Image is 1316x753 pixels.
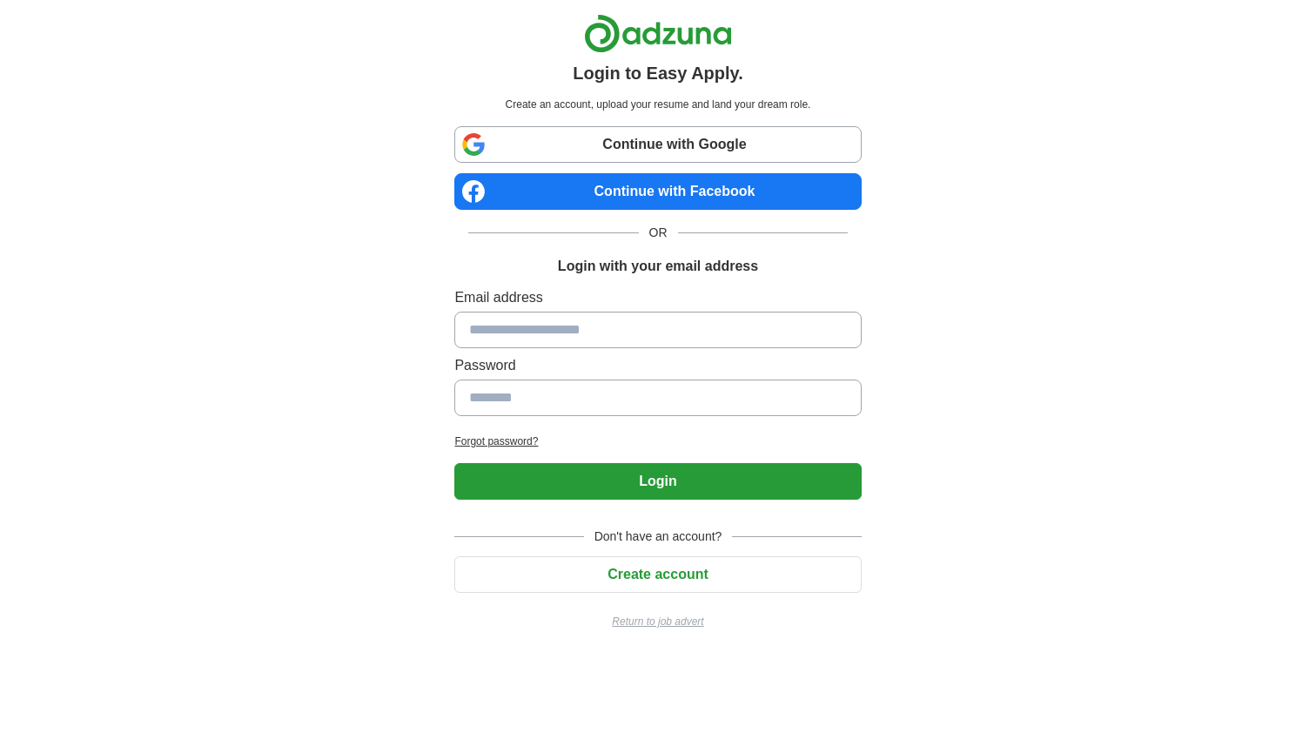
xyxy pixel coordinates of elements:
[584,14,732,53] img: Adzuna logo
[454,556,861,593] button: Create account
[454,355,861,376] label: Password
[454,567,861,582] a: Create account
[584,528,733,546] span: Don't have an account?
[454,614,861,629] a: Return to job advert
[639,224,678,242] span: OR
[454,287,861,308] label: Email address
[454,126,861,163] a: Continue with Google
[454,173,861,210] a: Continue with Facebook
[454,434,861,449] a: Forgot password?
[458,97,857,112] p: Create an account, upload your resume and land your dream role.
[558,256,758,277] h1: Login with your email address
[454,463,861,500] button: Login
[573,60,743,86] h1: Login to Easy Apply.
